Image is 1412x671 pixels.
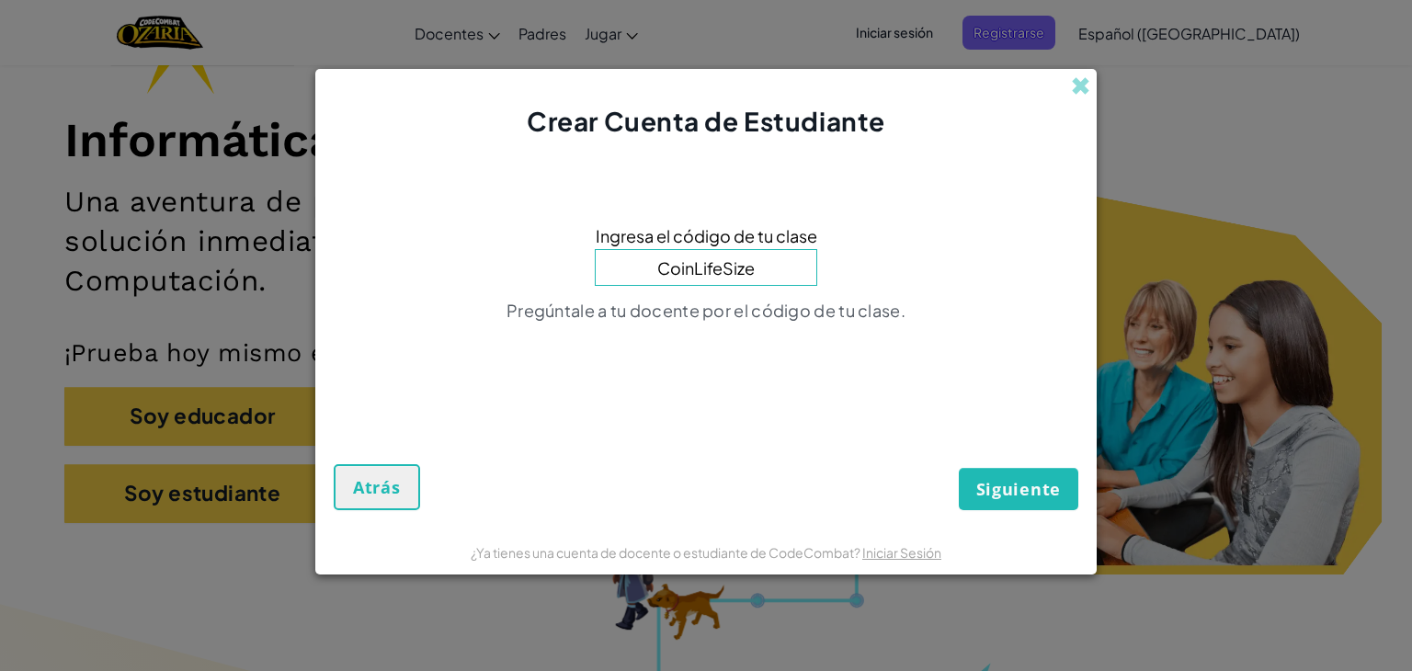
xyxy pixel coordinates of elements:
[959,468,1078,510] button: Siguiente
[471,544,862,561] span: ¿Ya tienes una cuenta de docente o estudiante de CodeCombat?
[862,544,941,561] a: Iniciar Sesión
[527,105,885,137] span: Crear Cuenta de Estudiante
[596,222,817,249] span: Ingresa el código de tu clase
[334,464,420,510] button: Atrás
[353,476,401,498] span: Atrás
[976,478,1061,500] span: Siguiente
[507,300,905,321] span: Pregúntale a tu docente por el código de tu clase.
